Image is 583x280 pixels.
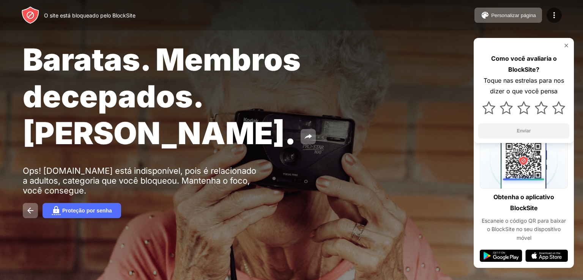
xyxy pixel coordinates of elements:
[550,11,559,20] img: menu-icon.svg
[563,42,569,49] img: rate-us-close.svg
[482,101,495,114] img: star.svg
[23,41,301,151] font: Baratas. Membros decepados. [PERSON_NAME].
[478,123,569,138] button: Enviar
[491,55,557,73] font: Como você avaliaria o BlockSite?
[304,132,313,141] img: share.svg
[500,101,513,114] img: star.svg
[491,13,536,18] font: Personalizar página
[474,8,542,23] button: Personalizar página
[484,77,564,95] font: Toque nas estrelas para nos dizer o que você pensa
[552,101,565,114] img: star.svg
[23,166,256,195] font: Ops! [DOMAIN_NAME] está indisponível, pois é relacionado a adultos, categoria que você bloqueou. ...
[517,128,531,134] font: Enviar
[517,101,530,114] img: star.svg
[481,11,490,20] img: pallet.svg
[21,6,39,24] img: header-logo.svg
[535,101,548,114] img: star.svg
[44,12,136,19] font: O site está bloqueado pelo BlockSite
